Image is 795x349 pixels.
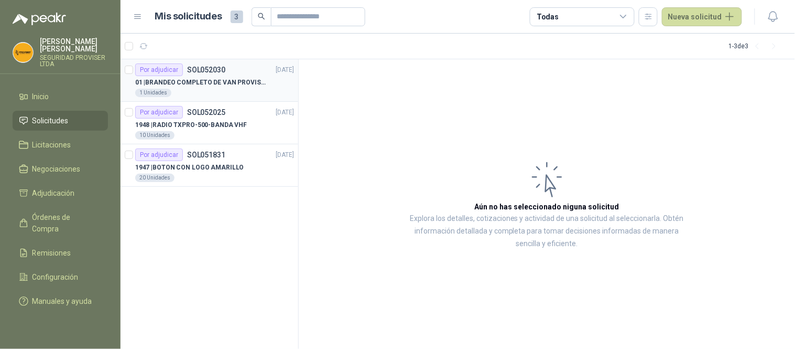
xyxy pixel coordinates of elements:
a: Licitaciones [13,135,108,155]
p: SOL052030 [187,66,225,73]
a: Solicitudes [13,111,108,131]
a: Por adjudicarSOL052030[DATE] 01 |BRANDEO COMPLETO DE VAN PROVISER1 Unidades [121,59,298,102]
span: Adjudicación [32,187,75,199]
p: 01 | BRANDEO COMPLETO DE VAN PROVISER [135,78,266,88]
a: Remisiones [13,243,108,263]
span: Licitaciones [32,139,71,151]
div: 1 Unidades [135,89,171,97]
span: Configuración [32,271,79,283]
div: Por adjudicar [135,64,183,76]
img: Logo peakr [13,13,66,25]
span: Remisiones [32,247,71,259]
a: Negociaciones [13,159,108,179]
p: SOL052025 [187,109,225,116]
p: SEGURIDAD PROVISER LTDA [40,55,108,67]
div: Todas [537,11,559,23]
a: Adjudicación [13,183,108,203]
span: Órdenes de Compra [32,211,98,235]
a: Órdenes de Compra [13,207,108,239]
div: 20 Unidades [135,174,175,182]
span: Solicitudes [32,115,69,126]
p: [DATE] [276,65,294,75]
p: 1947 | BOTON CON LOGO AMARILLO [135,163,244,173]
a: Inicio [13,87,108,107]
h1: Mis solicitudes [155,9,222,24]
p: 1948 | RADIO TXPRO-500-BANDA VHF [135,120,247,130]
p: Explora los detalles, cotizaciones y actividad de una solicitud al seleccionarla. Obtén informaci... [404,213,690,250]
p: [DATE] [276,150,294,160]
button: Nueva solicitud [662,7,742,26]
h3: Aún no has seleccionado niguna solicitud [475,201,619,213]
span: search [258,13,265,20]
span: Inicio [32,91,49,102]
a: Por adjudicarSOL051831[DATE] 1947 |BOTON CON LOGO AMARILLO20 Unidades [121,144,298,187]
span: 3 [231,10,243,23]
p: SOL051831 [187,151,225,158]
div: Por adjudicar [135,106,183,119]
span: Manuales y ayuda [32,295,92,307]
div: Por adjudicar [135,149,183,161]
img: Company Logo [13,43,33,62]
div: 10 Unidades [135,131,175,140]
a: Por adjudicarSOL052025[DATE] 1948 |RADIO TXPRO-500-BANDA VHF10 Unidades [121,102,298,144]
a: Configuración [13,267,108,287]
a: Manuales y ayuda [13,291,108,311]
div: 1 - 3 de 3 [729,38,782,55]
p: [PERSON_NAME] [PERSON_NAME] [40,38,108,52]
p: [DATE] [276,108,294,118]
span: Negociaciones [32,163,81,175]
